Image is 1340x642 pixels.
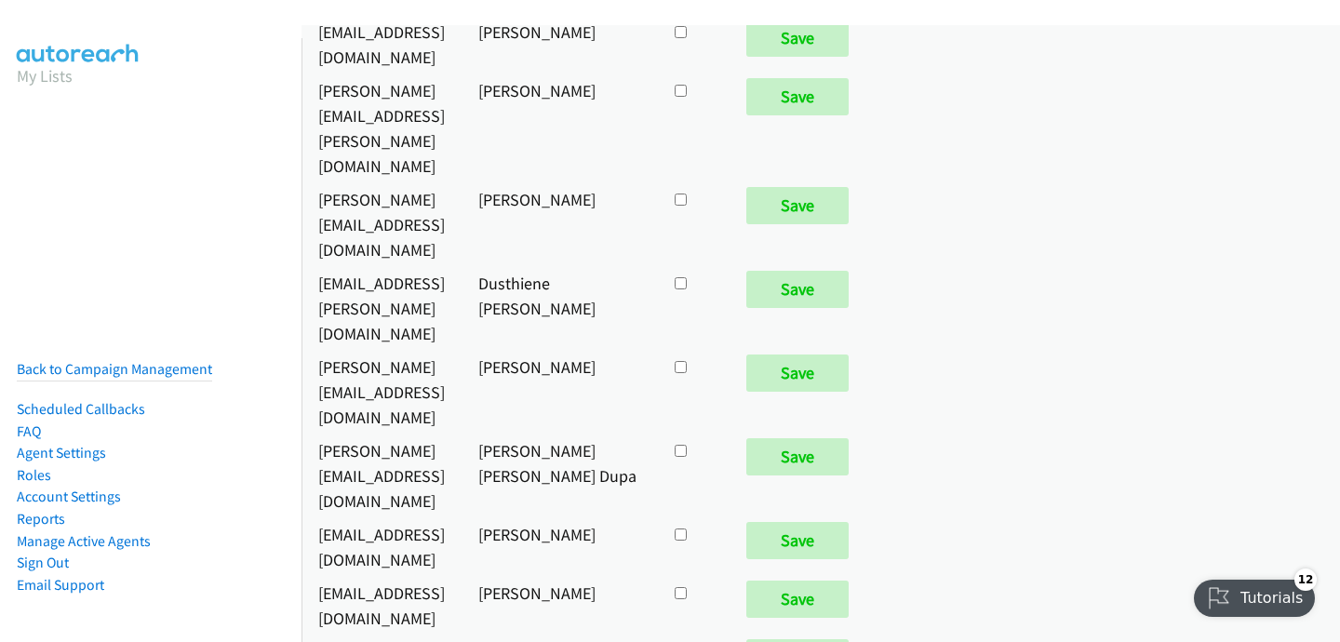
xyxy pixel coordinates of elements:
[746,581,849,618] input: Save
[17,400,145,418] a: Scheduled Callbacks
[462,517,654,576] td: [PERSON_NAME]
[17,488,121,505] a: Account Settings
[17,466,51,484] a: Roles
[17,360,212,378] a: Back to Campaign Management
[301,182,462,266] td: [PERSON_NAME][EMAIL_ADDRESS][DOMAIN_NAME]
[462,15,654,74] td: [PERSON_NAME]
[17,444,106,461] a: Agent Settings
[746,522,849,559] input: Save
[301,74,462,182] td: [PERSON_NAME][EMAIL_ADDRESS][PERSON_NAME][DOMAIN_NAME]
[301,266,462,350] td: [EMAIL_ADDRESS][PERSON_NAME][DOMAIN_NAME]
[17,510,65,528] a: Reports
[17,65,73,87] a: My Lists
[462,266,654,350] td: Dusthiene [PERSON_NAME]
[746,438,849,475] input: Save
[746,187,849,224] input: Save
[301,517,462,576] td: [EMAIL_ADDRESS][DOMAIN_NAME]
[462,434,654,517] td: [PERSON_NAME] [PERSON_NAME] Dupa
[17,422,41,440] a: FAQ
[17,554,69,571] a: Sign Out
[462,182,654,266] td: [PERSON_NAME]
[746,354,849,392] input: Save
[746,20,849,57] input: Save
[746,78,849,115] input: Save
[462,576,654,635] td: [PERSON_NAME]
[462,74,654,182] td: [PERSON_NAME]
[1183,561,1326,628] iframe: Checklist
[746,271,849,308] input: Save
[301,434,462,517] td: [PERSON_NAME][EMAIL_ADDRESS][DOMAIN_NAME]
[17,532,151,550] a: Manage Active Agents
[301,576,462,635] td: [EMAIL_ADDRESS][DOMAIN_NAME]
[462,350,654,434] td: [PERSON_NAME]
[17,576,104,594] a: Email Support
[301,15,462,74] td: [EMAIL_ADDRESS][DOMAIN_NAME]
[301,350,462,434] td: [PERSON_NAME][EMAIL_ADDRESS][DOMAIN_NAME]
